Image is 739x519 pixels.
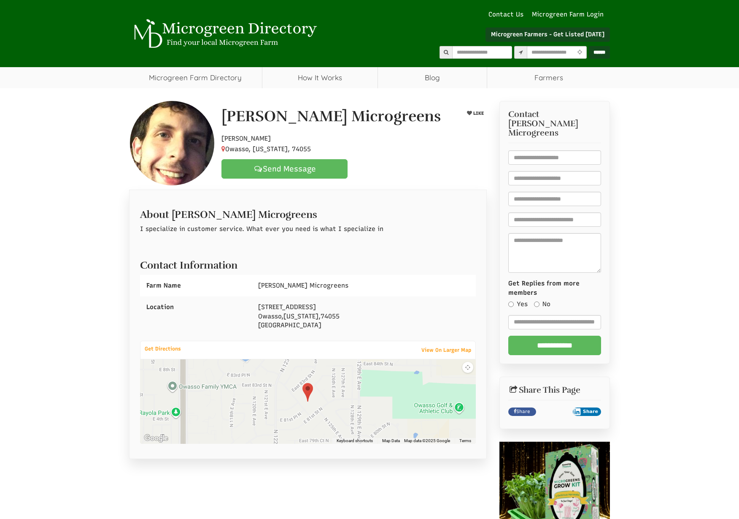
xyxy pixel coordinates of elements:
[140,205,476,220] h2: About [PERSON_NAME] Microgreens
[337,438,373,444] button: Keyboard shortcuts
[140,275,252,296] div: Farm Name
[221,135,271,142] span: [PERSON_NAME]
[221,145,311,153] span: Owasso, [US_STATE], 74055
[221,108,441,125] h1: [PERSON_NAME] Microgreens
[378,67,487,88] a: Blog
[140,344,185,354] a: Get Directions
[258,312,281,320] span: Owasso
[404,438,450,444] span: Map data ©2025 Google
[573,408,601,416] button: Share
[508,302,514,307] input: Yes
[534,302,539,307] input: No
[575,50,584,55] i: Use Current Location
[532,10,608,19] a: Microgreen Farm Login
[129,67,262,88] a: Microgreen Farm Directory
[485,27,610,42] a: Microgreen Farmers - Get Listed [DATE]
[459,438,471,444] a: Terms (opens in new tab)
[140,255,476,271] h2: Contact Information
[540,408,569,416] iframe: X Post Button
[487,67,610,88] span: Farmers
[382,438,400,444] button: Map Data
[142,433,170,444] a: Open this area in Google Maps (opens a new window)
[472,111,483,116] span: LIKE
[321,312,340,320] span: 74055
[258,282,348,289] span: [PERSON_NAME] Microgreens
[508,110,601,138] h3: Contact
[283,312,318,320] span: [US_STATE]
[508,279,601,297] label: Get Replies from more members
[142,433,170,444] img: Google
[252,296,475,336] div: , , [GEOGRAPHIC_DATA]
[534,300,550,309] label: No
[130,101,214,185] img: Contact Busby Microgreens
[508,408,537,416] a: Share
[140,225,476,234] p: I specialize in customer service. What ever you need is what I specialize in
[462,362,473,373] button: Map camera controls
[221,159,348,179] a: Send Message
[508,386,601,395] h2: Share This Page
[417,344,475,356] a: View On Larger Map
[262,67,378,88] a: How It Works
[464,108,486,119] button: LIKE
[140,296,252,318] div: Location
[484,10,528,19] a: Contact Us
[129,190,487,190] ul: Profile Tabs
[258,303,316,311] span: [STREET_ADDRESS]
[129,19,319,49] img: Microgreen Directory
[508,119,601,138] span: [PERSON_NAME] Microgreens
[508,300,528,309] label: Yes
